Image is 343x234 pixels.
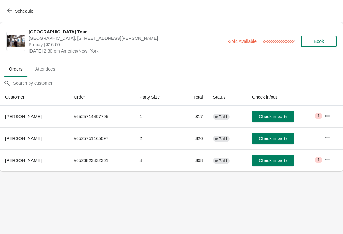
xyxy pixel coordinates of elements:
[69,106,134,127] td: # 6525714497705
[317,113,319,118] span: 1
[247,89,319,106] th: Check in/out
[69,127,134,149] td: # 6525751165097
[69,89,134,106] th: Order
[29,35,224,41] span: [GEOGRAPHIC_DATA], [STREET_ADDRESS][PERSON_NAME]
[317,157,319,162] span: 1
[134,127,179,149] td: 2
[259,114,287,119] span: Check in party
[29,41,224,48] span: Prepay | $16.00
[7,35,25,48] img: City Hall Tower Tour
[314,39,324,44] span: Book
[259,158,287,163] span: Check in party
[3,5,38,17] button: Schedule
[134,149,179,171] td: 4
[227,39,257,44] span: -3 of 4 Available
[219,158,227,163] span: Paid
[15,9,33,14] span: Schedule
[134,106,179,127] td: 1
[134,89,179,106] th: Party Size
[5,136,42,141] span: [PERSON_NAME]
[29,48,224,54] span: [DATE] 2:30 pm America/New_York
[252,133,294,144] button: Check in party
[30,63,60,75] span: Attendees
[219,136,227,141] span: Paid
[179,89,208,106] th: Total
[29,29,224,35] span: [GEOGRAPHIC_DATA] Tour
[13,77,343,89] input: Search by customer
[5,114,42,119] span: [PERSON_NAME]
[69,149,134,171] td: # 6526823432361
[301,36,337,47] button: Book
[219,114,227,119] span: Paid
[179,106,208,127] td: $17
[4,63,28,75] span: Orders
[179,127,208,149] td: $26
[179,149,208,171] td: $68
[259,136,287,141] span: Check in party
[5,158,42,163] span: [PERSON_NAME]
[252,111,294,122] button: Check in party
[252,155,294,166] button: Check in party
[208,89,247,106] th: Status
